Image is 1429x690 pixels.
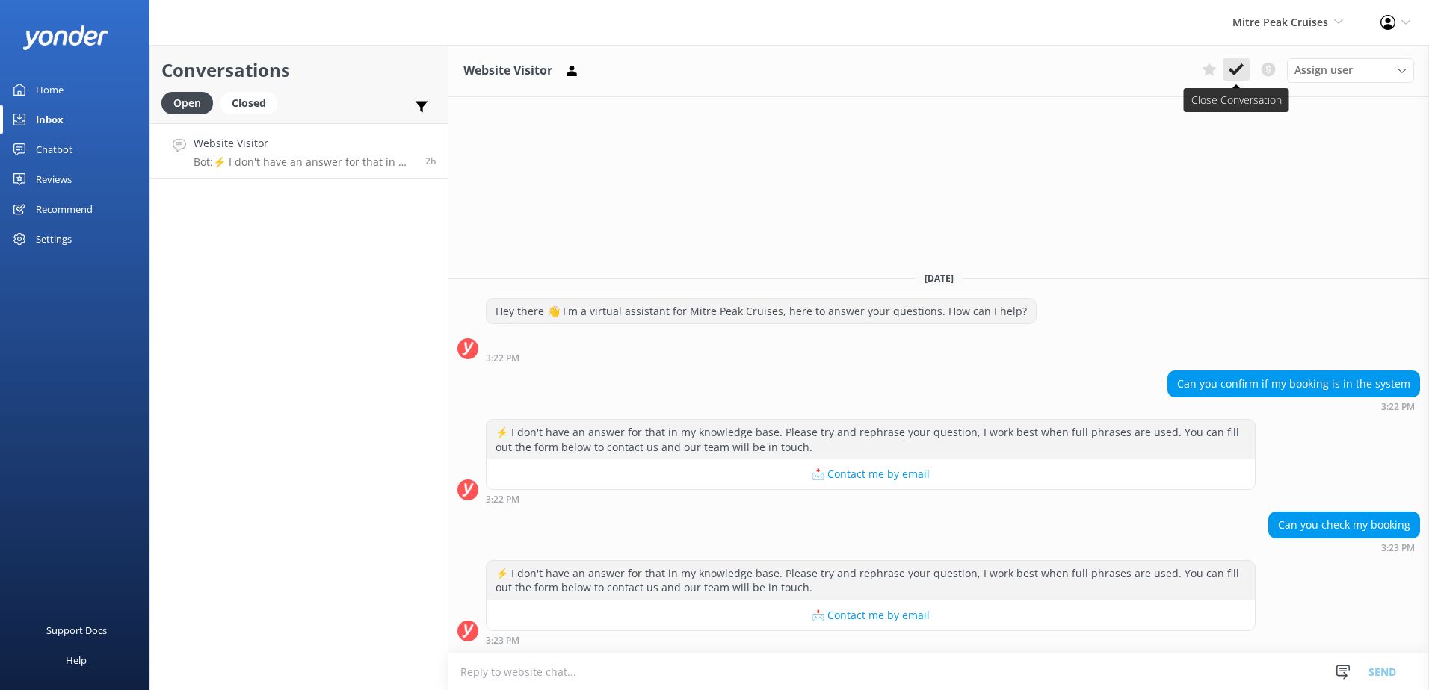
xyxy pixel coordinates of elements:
div: Chatbot [36,134,72,164]
strong: 3:23 PM [486,636,519,645]
div: Can you check my booking [1269,512,1419,538]
div: Settings [36,224,72,254]
div: Oct 12 2025 03:23pm (UTC +13:00) Pacific/Auckland [1268,542,1420,553]
button: 📩 Contact me by email [487,459,1255,489]
strong: 3:22 PM [486,354,519,363]
strong: 3:22 PM [1381,402,1415,411]
span: Mitre Peak Cruises [1232,15,1328,29]
div: Oct 12 2025 03:22pm (UTC +13:00) Pacific/Auckland [486,494,1256,504]
div: Closed [220,92,277,114]
div: Home [36,75,64,105]
p: Bot: ⚡ I don't have an answer for that in my knowledge base. Please try and rephrase your questio... [194,155,414,169]
span: [DATE] [916,272,963,285]
h3: Website Visitor [463,61,552,81]
img: yonder-white-logo.png [22,25,108,50]
div: Open [161,92,213,114]
a: Open [161,94,220,111]
a: Closed [220,94,285,111]
strong: 3:22 PM [486,495,519,504]
div: Help [66,645,87,675]
div: Oct 12 2025 03:22pm (UTC +13:00) Pacific/Auckland [486,352,1037,363]
div: Inbox [36,105,64,134]
span: Oct 12 2025 03:23pm (UTC +13:00) Pacific/Auckland [425,155,436,167]
div: Support Docs [46,615,107,645]
div: Hey there 👋 I'm a virtual assistant for Mitre Peak Cruises, here to answer your questions. How ca... [487,299,1036,324]
span: Assign user [1294,62,1353,78]
h4: Website Visitor [194,135,414,152]
div: Can you confirm if my booking is in the system [1168,371,1419,397]
button: 📩 Contact me by email [487,600,1255,630]
div: Recommend [36,194,93,224]
div: Assign User [1287,58,1414,82]
div: ⚡ I don't have an answer for that in my knowledge base. Please try and rephrase your question, I ... [487,561,1255,600]
h2: Conversations [161,56,436,84]
a: Website VisitorBot:⚡ I don't have an answer for that in my knowledge base. Please try and rephras... [150,123,448,179]
div: Reviews [36,164,72,194]
strong: 3:23 PM [1381,544,1415,553]
div: Oct 12 2025 03:23pm (UTC +13:00) Pacific/Auckland [486,635,1256,645]
div: Oct 12 2025 03:22pm (UTC +13:00) Pacific/Auckland [1167,401,1420,411]
div: ⚡ I don't have an answer for that in my knowledge base. Please try and rephrase your question, I ... [487,420,1255,459]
